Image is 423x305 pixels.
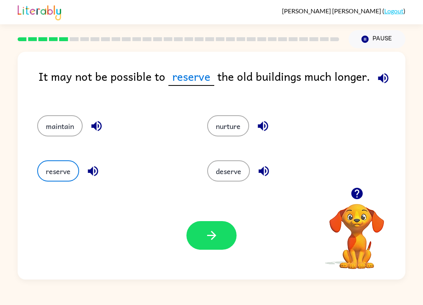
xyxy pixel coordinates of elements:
[207,115,249,136] button: nurture
[37,160,79,182] button: reserve
[349,30,405,48] button: Pause
[207,160,250,182] button: deserve
[384,7,403,15] a: Logout
[18,3,61,20] img: Literably
[282,7,382,15] span: [PERSON_NAME] [PERSON_NAME]
[318,192,396,270] video: Your browser must support playing .mp4 files to use Literably. Please try using another browser.
[37,115,83,136] button: maintain
[38,67,405,100] div: It may not be possible to the old buildings much longer.
[282,7,405,15] div: ( )
[168,67,214,86] span: reserve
